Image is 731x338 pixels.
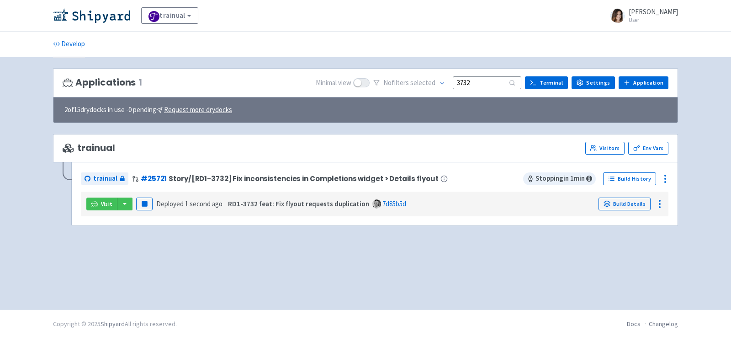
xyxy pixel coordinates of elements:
img: Shipyard logo [53,8,130,23]
u: Request more drydocks [164,105,232,114]
span: Visit [101,200,113,208]
a: Settings [572,76,615,89]
a: #25721 [141,174,167,183]
span: selected [410,78,435,87]
a: Build History [603,172,656,185]
a: Develop [53,32,85,57]
span: Story/[RD1-3732] Fix inconsistencies in Completions widget > Details flyout [169,175,439,182]
span: trainual [63,143,115,153]
input: Search... [453,76,521,89]
a: trainual [81,172,128,185]
span: [PERSON_NAME] [629,7,678,16]
span: 2 of 15 drydocks in use - 0 pending [64,105,232,115]
a: Terminal [525,76,568,89]
span: Deployed [156,199,222,208]
span: trainual [93,173,117,184]
a: Build Details [599,198,651,210]
a: Application [619,76,668,89]
a: Visit [86,198,117,210]
span: Stopping in 1 min [523,172,596,185]
a: 7d85b5d [382,199,406,208]
a: trainual [141,7,198,24]
strong: RD1-3732 feat: Fix flyout requests duplication [228,199,369,208]
a: Visitors [585,142,625,155]
small: User [629,17,678,23]
span: No filter s [383,78,435,88]
div: Copyright © 2025 All rights reserved. [53,319,177,329]
a: Changelog [649,320,678,328]
a: [PERSON_NAME] User [605,8,678,23]
span: 1 [138,77,142,88]
a: Docs [627,320,641,328]
a: Shipyard [101,320,125,328]
h3: Applications [63,77,142,88]
time: 1 second ago [185,199,222,208]
button: Pause [136,198,153,210]
span: Minimal view [316,78,351,88]
a: Env Vars [628,142,668,155]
